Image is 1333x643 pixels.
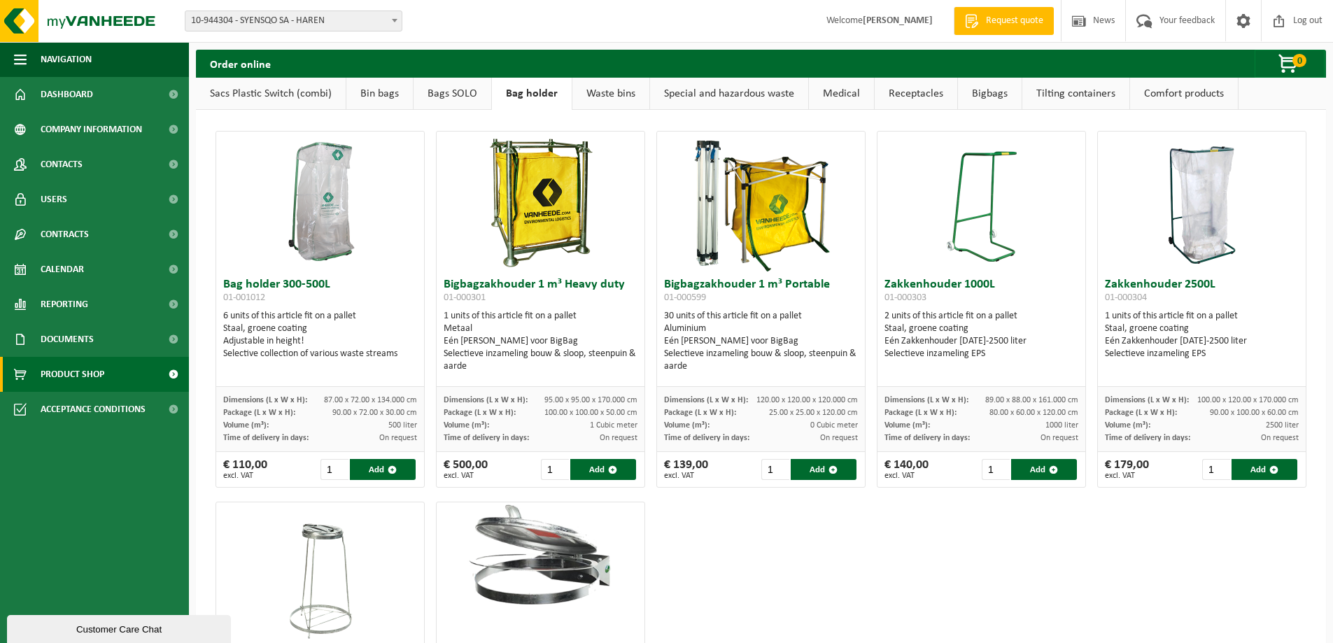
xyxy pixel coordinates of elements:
span: Time of delivery in days: [664,434,749,442]
span: Package (L x W x H): [223,409,295,417]
span: On request [1261,434,1299,442]
span: 120.00 x 120.00 x 120.000 cm [756,396,858,404]
span: Time of delivery in days: [444,434,529,442]
span: Dimensions (L x W x H): [223,396,307,404]
span: 01-000301 [444,292,486,303]
span: 95.00 x 95.00 x 170.000 cm [544,396,637,404]
span: Company information [41,112,142,147]
div: 1 units of this article fit on a pallet [444,310,637,373]
span: excl. VAT [444,472,488,480]
h3: Zakkenhouder 1000L [884,278,1078,306]
span: Contracts [41,217,89,252]
span: Package (L x W x H): [884,409,957,417]
img: 01-000599 [691,132,831,271]
img: 01-000304 [1167,132,1237,271]
span: Volume (m³): [664,421,710,430]
h3: Zakkenhouder 2500L [1105,278,1299,306]
h3: Bigbagzakhouder 1 m³ Portable [664,278,858,306]
button: Add [350,459,416,480]
span: 01-000304 [1105,292,1147,303]
input: 1 [982,459,1010,480]
span: Time of delivery in days: [223,434,309,442]
span: Package (L x W x H): [664,409,736,417]
img: 01-000307 [437,502,644,607]
strong: [PERSON_NAME] [863,15,933,26]
span: 90.00 x 72.00 x 30.00 cm [332,409,417,417]
h2: Order online [196,50,285,77]
button: Add [1232,459,1297,480]
a: Comfort products [1130,78,1238,110]
div: Selectieve inzameling bouw & sloop, steenpuin & aarde [664,348,858,373]
a: Bags SOLO [414,78,491,110]
a: Medical [809,78,874,110]
span: 89.00 x 88.00 x 161.000 cm [985,396,1078,404]
span: 25.00 x 25.00 x 120.00 cm [769,409,858,417]
span: excl. VAT [664,472,708,480]
div: € 110,00 [223,459,267,480]
img: 01-001012 [251,132,390,271]
a: Bigbags [958,78,1022,110]
span: Calendar [41,252,84,287]
span: Dimensions (L x W x H): [444,396,528,404]
span: 80.00 x 60.00 x 120.00 cm [989,409,1078,417]
span: 100.00 x 100.00 x 50.00 cm [544,409,637,417]
span: Users [41,182,67,217]
span: Volume (m³): [1105,421,1150,430]
span: Time of delivery in days: [884,434,970,442]
span: 01-000303 [884,292,926,303]
span: 500 liter [388,421,417,430]
div: Selectieve inzameling bouw & sloop, steenpuin & aarde [444,348,637,373]
button: 0 [1255,50,1325,78]
span: excl. VAT [1105,472,1149,480]
span: Volume (m³): [223,421,269,430]
span: Product Shop [41,357,104,392]
span: Volume (m³): [444,421,489,430]
input: 1 [320,459,349,480]
a: Waste bins [572,78,649,110]
a: Sacs Plastic Switch (combi) [196,78,346,110]
div: Staal, groene coating [223,323,417,335]
h3: Bag holder 300-500L [223,278,417,306]
span: Dashboard [41,77,93,112]
span: 10-944304 - SYENSQO SA - HAREN [185,11,402,31]
span: Dimensions (L x W x H): [1105,396,1189,404]
div: Eén [PERSON_NAME] voor BigBag [444,335,637,348]
div: 6 units of this article fit on a pallet [223,310,417,360]
a: Special and hazardous waste [650,78,808,110]
span: 01-000599 [664,292,706,303]
span: Time of delivery in days: [1105,434,1190,442]
span: Navigation [41,42,92,77]
input: 1 [761,459,790,480]
span: On request [600,434,637,442]
div: Selectieve inzameling EPS [884,348,1078,360]
button: Add [1011,459,1077,480]
span: On request [820,434,858,442]
span: Package (L x W x H): [444,409,516,417]
div: Metaal [444,323,637,335]
span: Request quote [982,14,1047,28]
span: 90.00 x 100.00 x 60.00 cm [1210,409,1299,417]
span: 10-944304 - SYENSQO SA - HAREN [185,10,402,31]
span: 01-001012 [223,292,265,303]
span: excl. VAT [223,472,267,480]
div: 30 units of this article fit on a pallet [664,310,858,373]
a: Tilting containers [1022,78,1129,110]
span: On request [379,434,417,442]
span: Contacts [41,147,83,182]
span: Reporting [41,287,88,322]
button: Add [570,459,636,480]
span: 0 [1292,54,1306,67]
span: Volume (m³): [884,421,930,430]
div: 1 units of this article fit on a pallet [1105,310,1299,360]
span: 0 Cubic meter [810,421,858,430]
div: Aluminium [664,323,858,335]
span: Dimensions (L x W x H): [664,396,748,404]
img: 01-000303 [947,132,1017,271]
div: Selectieve inzameling EPS [1105,348,1299,360]
div: Staal, groene coating [1105,323,1299,335]
div: Eén [PERSON_NAME] voor BigBag [664,335,858,348]
span: Package (L x W x H): [1105,409,1177,417]
div: € 179,00 [1105,459,1149,480]
div: Eén Zakkenhouder [DATE]-2500 liter [1105,335,1299,348]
